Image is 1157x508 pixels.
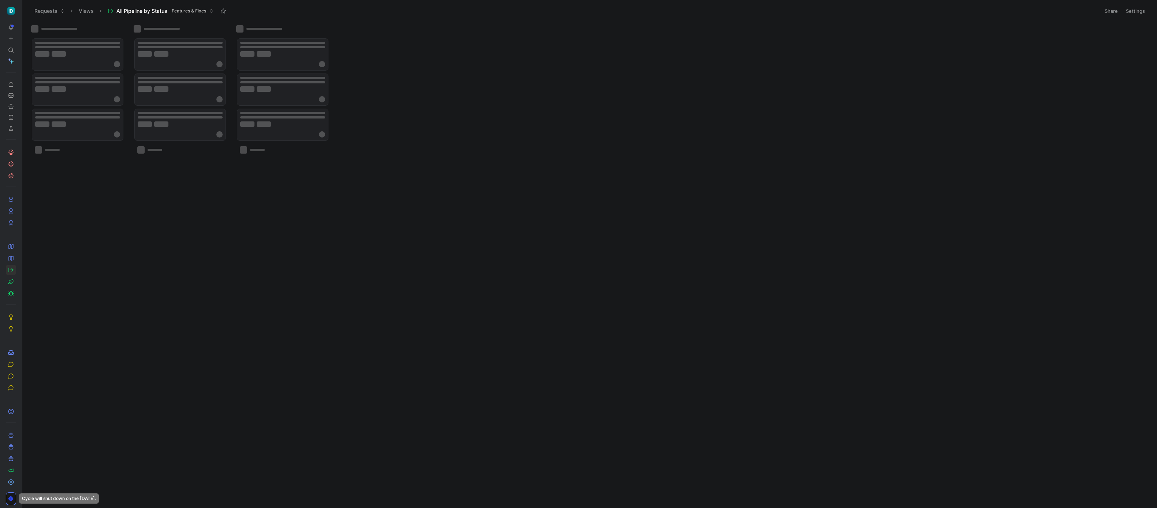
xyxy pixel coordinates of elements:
button: Views [75,5,97,16]
span: Features & Fixes [172,7,206,15]
button: All Pipeline by StatusFeatures & Fixes [104,5,217,16]
img: ShiftControl [7,7,15,15]
button: ShiftControl [6,6,16,16]
button: Settings [1123,6,1148,16]
button: Share [1101,6,1121,16]
span: All Pipeline by Status [116,7,167,15]
button: Requests [31,5,68,16]
div: Cycle will shut down on the [DATE]. [19,493,99,504]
